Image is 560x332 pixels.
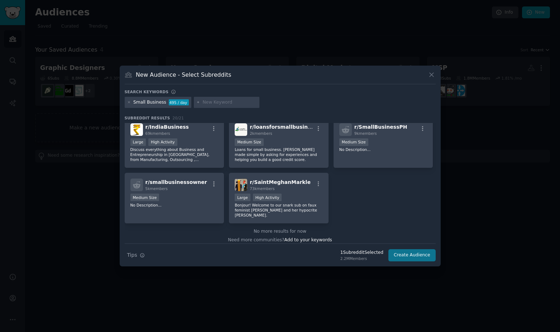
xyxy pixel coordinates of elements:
[340,256,383,261] div: 2.2M Members
[130,194,159,201] div: Medium Size
[130,123,143,136] img: IndiaBusiness
[130,203,219,208] p: No Description...
[125,228,436,235] div: No more results for now
[354,124,407,130] span: r/ SmallBusinessPH
[235,203,323,218] p: Bonjour! Welcome to our snark sub on faux feminist [PERSON_NAME] and her hypocrite [PERSON_NAME].
[340,250,383,256] div: 1 Subreddit Selected
[253,194,282,201] div: High Activity
[130,138,146,146] div: Large
[235,147,323,162] p: Loans for small business. [PERSON_NAME] made simple by asking for experiences and helping you bui...
[354,131,377,136] span: 9k members
[125,89,169,94] h3: Search keywords
[250,124,317,130] span: r/ loansforsmallbusiness
[125,249,147,261] button: Tips
[202,99,257,106] input: New Keyword
[136,71,231,79] h3: New Audience - Select Subreddits
[145,186,168,191] span: 5k members
[339,138,368,146] div: Medium Size
[125,234,436,243] div: Need more communities?
[127,251,137,259] span: Tips
[388,249,436,261] button: Create Audience
[130,147,219,162] p: Discuss everything about Business and Entrepreneurship in [GEOGRAPHIC_DATA], from Manufacturing, ...
[148,138,177,146] div: High Activity
[250,179,311,185] span: r/ SaintMeghanMarkle
[173,116,184,120] span: 20 / 21
[145,131,170,136] span: 69k members
[250,186,274,191] span: 73k members
[145,179,207,185] span: r/ smallbusinessowner
[284,237,332,242] span: Add to your keywords
[145,124,189,130] span: r/ IndiaBusiness
[235,179,247,191] img: SaintMeghanMarkle
[339,147,427,152] p: No Description...
[250,131,272,136] span: 2k members
[133,99,166,106] div: Small Business
[169,99,189,106] div: 495 / day
[235,123,247,136] img: loansforsmallbusiness
[235,138,264,146] div: Medium Size
[125,115,170,120] span: Subreddit Results
[235,194,250,201] div: Large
